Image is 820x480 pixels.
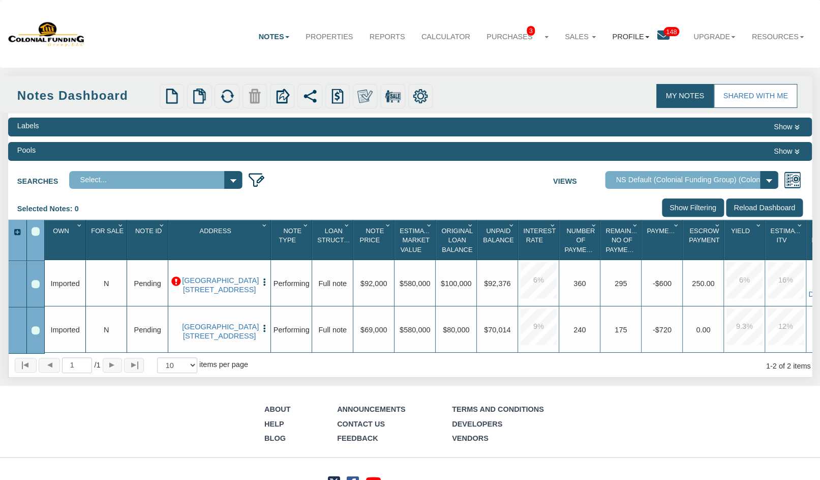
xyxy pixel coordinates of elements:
a: 0000 B Lafayette Ave, Baltimore, MD, 21202 [182,323,257,341]
img: history.png [330,89,345,104]
img: refresh.png [220,89,235,104]
input: Reload Dashboard [726,199,803,216]
a: Upgrade [685,23,743,50]
div: Labels [17,121,39,131]
a: Terms and Conditions [452,405,544,413]
div: Column Menu [466,220,476,230]
div: Note Id Sort None [129,223,168,257]
span: N [104,279,109,288]
div: Column Menu [630,220,641,230]
div: Remaining No Of Payments Sort None [602,223,641,257]
img: cell-menu.png [260,324,269,333]
a: 148 [657,23,685,51]
div: Expand All [9,227,26,238]
a: Notes [250,23,297,50]
div: Loan Structure Sort None [314,223,353,257]
span: Estimated Itv [770,227,807,244]
div: Estimated Market Value Sort None [397,223,435,257]
a: Properties [297,23,361,50]
div: Sort None [644,223,682,257]
span: Address [199,227,231,235]
span: 0.00 [696,326,710,334]
div: Column Menu [795,220,805,230]
div: Column Menu [157,220,167,230]
span: N [104,326,109,334]
a: Calculator [413,23,478,50]
div: Column Menu [713,220,723,230]
div: Column Menu [342,220,352,230]
span: Unpaid Balance [483,227,513,244]
a: Feedback [337,434,378,442]
span: Number Of Payments [564,227,599,253]
img: trash-disabled.png [247,89,262,104]
span: Imported [50,326,79,334]
div: Interest Rate Sort None [520,223,559,257]
div: Sort None [561,223,600,257]
span: Note Price [359,227,384,244]
img: export.svg [275,89,290,104]
span: $80,000 [443,326,469,334]
div: Sort None [520,223,559,257]
div: Sort None [355,223,394,257]
a: Contact Us [337,420,385,428]
span: -$720 [653,326,672,334]
img: make_own.png [357,89,373,104]
span: $92,000 [360,279,387,288]
div: Column Menu [260,220,270,230]
div: Sort None [767,223,806,257]
span: Note Type [279,227,301,244]
button: Show [770,121,803,133]
input: Selected page [62,357,92,373]
span: items per page [199,360,248,369]
a: Help [264,420,284,428]
div: 6.0 [521,262,557,298]
img: cell-menu.png [260,277,269,287]
img: settings.png [413,89,428,104]
a: Vendors [452,434,489,442]
span: 240 [573,326,586,334]
a: Blog [264,434,286,442]
span: $69,000 [360,326,387,334]
span: Pending [134,326,161,334]
div: 6.0 [726,262,763,298]
input: Show Filtering [662,199,724,216]
abbr: of [94,361,96,369]
div: Sort None [438,223,476,257]
span: Imported [50,279,79,288]
div: Sort None [726,223,765,257]
span: Payment(P&I) [647,227,692,235]
span: Full note [318,326,347,334]
a: 0000 B Lafayette Ave, Baltimore, MD, 21202 [182,276,257,294]
div: Column Menu [548,220,558,230]
button: Show [770,145,803,158]
span: Estimated Market Value [400,227,437,253]
div: Row 1, Row Selection Checkbox [32,280,40,288]
div: Estimated Itv Sort None [767,223,806,257]
span: Performing [274,279,310,288]
span: Interest Rate [523,227,556,244]
img: for_sale.png [385,89,400,104]
div: Sort None [88,223,127,257]
a: Developers [452,420,502,428]
div: Note Type Sort None [273,223,312,257]
a: Reports [361,23,413,50]
div: Sort None [170,223,270,257]
span: Full note [318,279,347,288]
span: Announcements [337,405,406,413]
div: Select All [32,227,40,235]
span: Remaining No Of Payments [605,227,643,253]
span: 3 [527,26,535,35]
div: Column Menu [75,220,85,230]
div: Sort None [129,223,168,257]
div: For Sale Sort None [88,223,127,257]
span: -$600 [653,279,672,288]
img: share.svg [302,89,318,104]
div: Unpaid Balance Sort None [479,223,518,257]
div: Sort None [479,223,518,257]
div: Notes Dashboard [17,87,157,105]
label: Views [553,171,605,187]
span: 1 [94,360,100,371]
span: $92,376 [484,279,510,288]
button: Press to open the note menu [260,276,269,287]
a: Profile [604,23,657,50]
